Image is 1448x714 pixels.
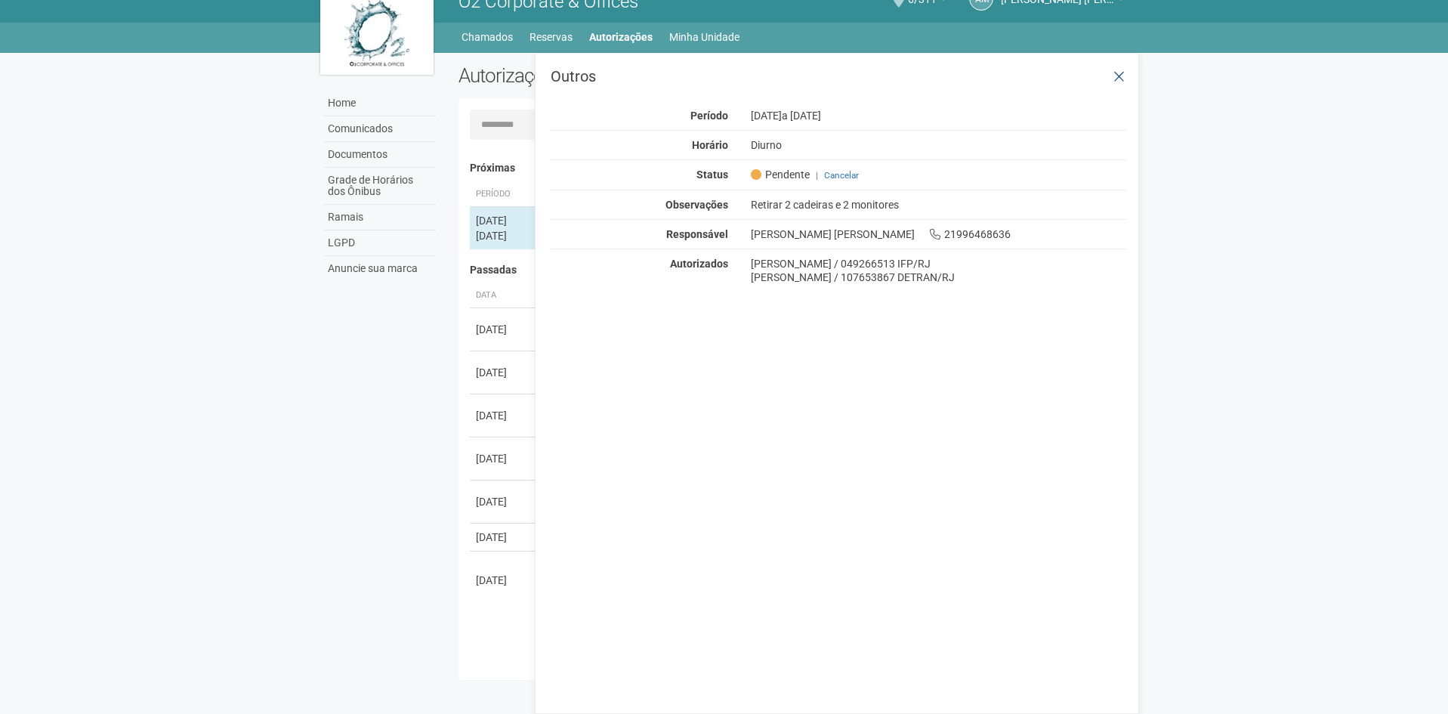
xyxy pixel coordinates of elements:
[824,170,859,181] a: Cancelar
[324,230,436,256] a: LGPD
[462,26,513,48] a: Chamados
[739,198,1139,212] div: Retirar 2 cadeiras e 2 monitores
[470,283,538,308] th: Data
[739,138,1139,152] div: Diurno
[670,258,728,270] strong: Autorizados
[816,170,818,181] span: |
[476,228,532,243] div: [DATE]
[324,116,436,142] a: Comunicados
[476,530,532,545] div: [DATE]
[476,322,532,337] div: [DATE]
[551,69,1127,84] h3: Outros
[324,205,436,230] a: Ramais
[739,227,1139,241] div: [PERSON_NAME] [PERSON_NAME] 21996468636
[751,168,810,181] span: Pendente
[529,26,573,48] a: Reservas
[470,182,538,207] th: Período
[739,109,1139,122] div: [DATE]
[665,199,728,211] strong: Observações
[324,142,436,168] a: Documentos
[669,26,739,48] a: Minha Unidade
[476,451,532,466] div: [DATE]
[751,257,1128,270] div: [PERSON_NAME] / 049266513 IFP/RJ
[324,168,436,205] a: Grade de Horários dos Ônibus
[696,168,728,181] strong: Status
[324,91,436,116] a: Home
[782,110,821,122] span: a [DATE]
[458,64,782,87] h2: Autorizações
[470,264,1117,276] h4: Passadas
[476,365,532,380] div: [DATE]
[470,162,1117,174] h4: Próximas
[690,110,728,122] strong: Período
[692,139,728,151] strong: Horário
[751,270,1128,284] div: [PERSON_NAME] / 107653867 DETRAN/RJ
[476,408,532,423] div: [DATE]
[476,494,532,509] div: [DATE]
[476,573,532,588] div: [DATE]
[476,213,532,228] div: [DATE]
[666,228,728,240] strong: Responsável
[589,26,653,48] a: Autorizações
[324,256,436,281] a: Anuncie sua marca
